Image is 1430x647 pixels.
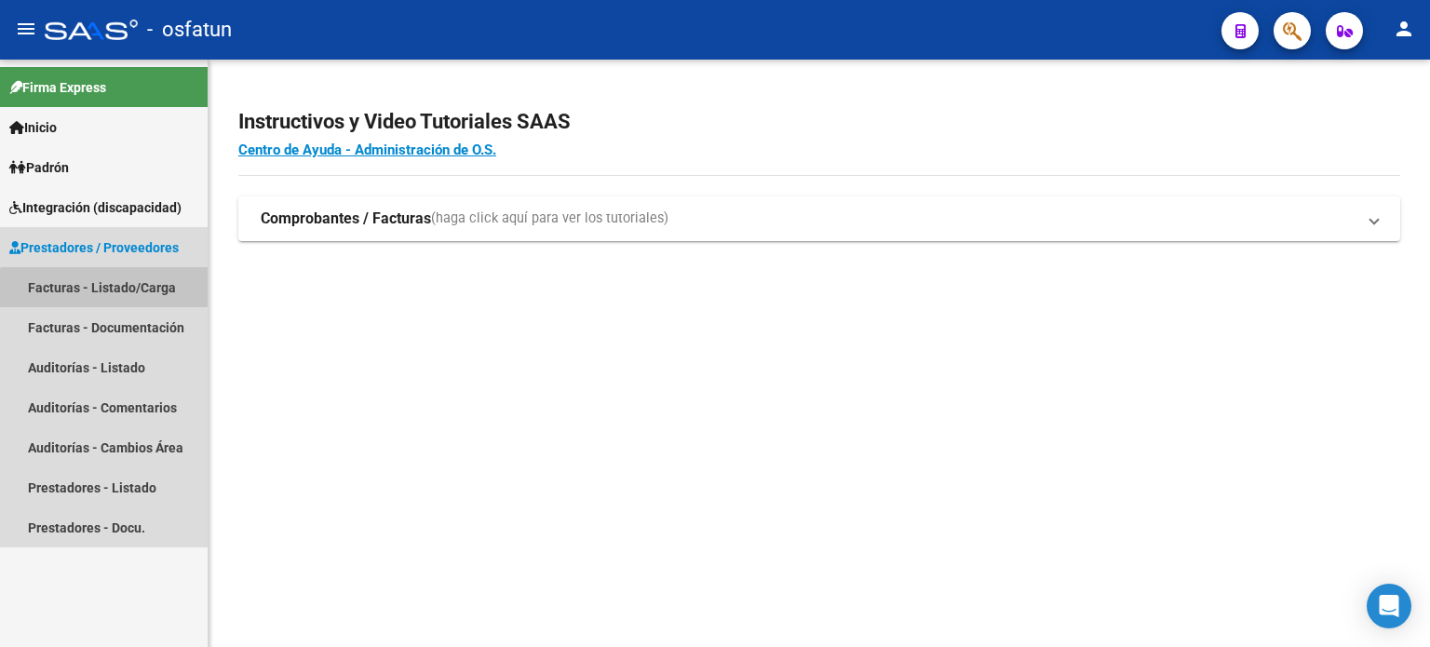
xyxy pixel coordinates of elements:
[238,104,1400,140] h2: Instructivos y Video Tutoriales SAAS
[9,157,69,178] span: Padrón
[1393,18,1415,40] mat-icon: person
[9,117,57,138] span: Inicio
[147,9,232,50] span: - osfatun
[9,237,179,258] span: Prestadores / Proveedores
[1367,584,1411,628] div: Open Intercom Messenger
[9,197,182,218] span: Integración (discapacidad)
[9,77,106,98] span: Firma Express
[431,209,668,229] span: (haga click aquí para ver los tutoriales)
[15,18,37,40] mat-icon: menu
[238,142,496,158] a: Centro de Ayuda - Administración de O.S.
[238,196,1400,241] mat-expansion-panel-header: Comprobantes / Facturas(haga click aquí para ver los tutoriales)
[261,209,431,229] strong: Comprobantes / Facturas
